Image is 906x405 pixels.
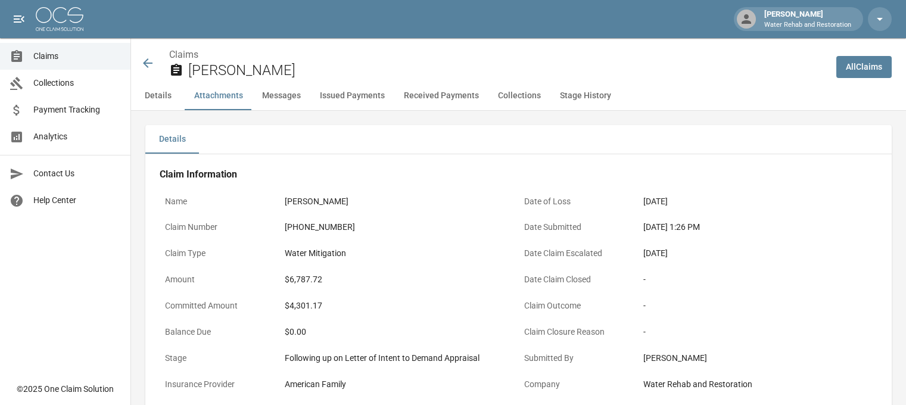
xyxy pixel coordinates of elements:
[160,268,279,291] p: Amount
[643,378,872,391] div: Water Rehab and Restoration
[285,195,513,208] div: [PERSON_NAME]
[519,294,639,317] p: Claim Outcome
[643,221,872,233] div: [DATE] 1:26 PM
[160,347,279,370] p: Stage
[160,373,279,396] p: Insurance Provider
[33,167,121,180] span: Contact Us
[145,125,199,154] button: Details
[643,300,872,312] div: -
[285,300,513,312] div: $4,301.17
[643,273,872,286] div: -
[285,352,513,364] div: Following up on Letter of Intent to Demand Appraisal
[160,216,279,239] p: Claim Number
[160,294,279,317] p: Committed Amount
[310,82,394,110] button: Issued Payments
[36,7,83,31] img: ocs-logo-white-transparent.png
[394,82,488,110] button: Received Payments
[253,82,310,110] button: Messages
[643,326,872,338] div: -
[519,216,639,239] p: Date Submitted
[550,82,621,110] button: Stage History
[759,8,856,30] div: [PERSON_NAME]
[33,77,121,89] span: Collections
[33,130,121,143] span: Analytics
[131,82,185,110] button: Details
[131,82,906,110] div: anchor tabs
[7,7,31,31] button: open drawer
[285,273,513,286] div: $6,787.72
[764,20,851,30] p: Water Rehab and Restoration
[643,247,872,260] div: [DATE]
[160,169,877,180] h4: Claim Information
[160,190,279,213] p: Name
[836,56,892,78] a: AllClaims
[169,48,827,62] nav: breadcrumb
[285,221,513,233] div: [PHONE_NUMBER]
[519,242,639,265] p: Date Claim Escalated
[643,195,872,208] div: [DATE]
[285,326,513,338] div: $0.00
[519,190,639,213] p: Date of Loss
[33,50,121,63] span: Claims
[160,242,279,265] p: Claim Type
[185,82,253,110] button: Attachments
[145,125,892,154] div: details tabs
[519,320,639,344] p: Claim Closure Reason
[519,268,639,291] p: Date Claim Closed
[285,247,513,260] div: Water Mitigation
[33,194,121,207] span: Help Center
[17,383,114,395] div: © 2025 One Claim Solution
[519,347,639,370] p: Submitted By
[169,49,198,60] a: Claims
[519,373,639,396] p: Company
[188,62,827,79] h2: [PERSON_NAME]
[643,352,872,364] div: [PERSON_NAME]
[160,320,279,344] p: Balance Due
[285,378,513,391] div: American Family
[33,104,121,116] span: Payment Tracking
[488,82,550,110] button: Collections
